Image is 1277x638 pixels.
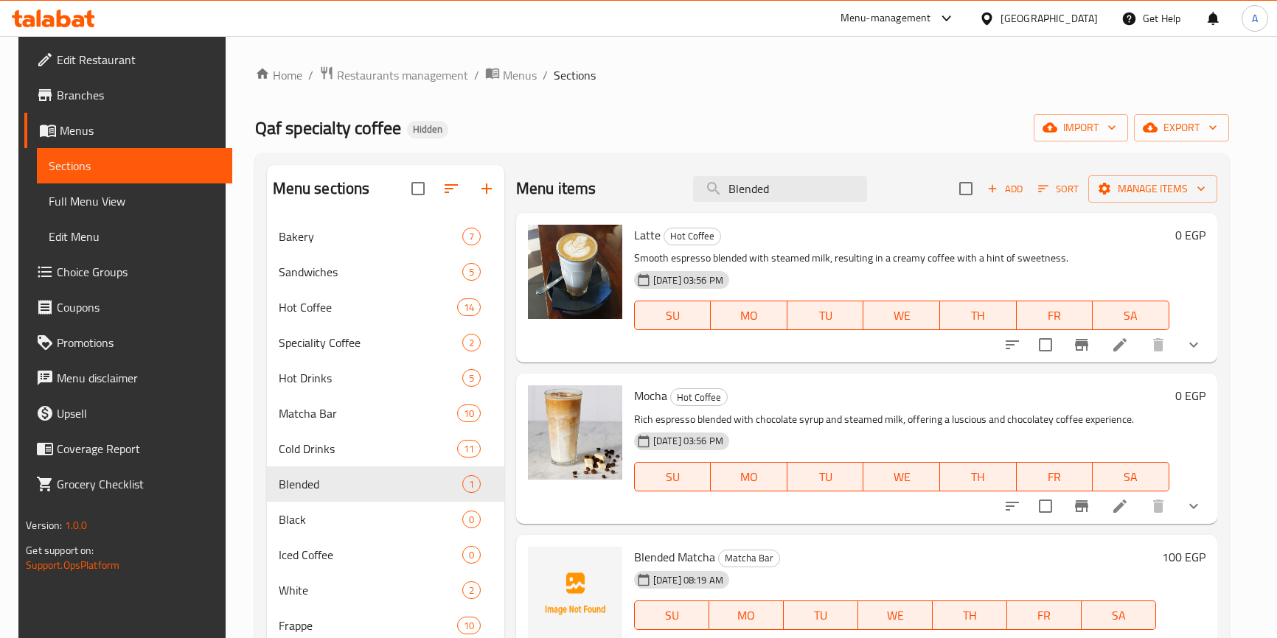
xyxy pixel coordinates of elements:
span: 0 [463,513,480,527]
span: Promotions [57,334,220,351]
div: Iced Coffee [279,546,462,564]
button: FR [1017,462,1093,491]
a: Restaurants management [319,66,468,85]
span: Branches [57,86,220,104]
span: Select all sections [403,173,434,204]
a: Upsell [24,396,232,431]
span: Menu disclaimer [57,369,220,387]
span: Matcha Bar [719,550,779,567]
h2: Menu sections [273,178,370,200]
span: Sandwiches [279,263,462,281]
span: 2 [463,336,480,350]
div: Blended [279,475,462,493]
div: Hidden [407,121,448,139]
span: MO [717,466,782,488]
span: A [1252,10,1258,27]
div: Hot Coffee [279,298,457,316]
span: Coupons [57,298,220,316]
span: Qaf specialty coffee [255,111,401,144]
h2: Menu items [516,178,596,200]
button: SU [634,462,711,491]
div: Hot Coffee [670,388,728,406]
span: 0 [463,548,480,562]
h6: 0 EGP [1175,385,1205,406]
a: Menus [485,66,537,85]
span: Sort items [1029,178,1088,200]
button: SU [634,301,711,330]
button: Branch-specific-item [1064,327,1099,362]
svg: Show Choices [1185,497,1203,515]
p: Smooth espresso blended with steamed milk, resulting in a creamy coffee with a hint of sweetness. [634,249,1169,267]
button: MO [709,600,784,630]
span: Latte [634,224,661,246]
span: TU [793,466,858,488]
div: Hot Drinks [279,369,462,387]
span: FR [1013,605,1076,626]
span: Matcha Bar [279,404,457,422]
span: SA [1099,305,1163,326]
div: Speciality Coffee2 [267,325,504,360]
span: 5 [463,265,480,279]
li: / [308,66,313,84]
li: / [543,66,548,84]
span: Hidden [407,123,448,136]
span: Add item [981,178,1029,200]
p: Rich espresso blended with chocolate syrup and steamed milk, offering a luscious and chocolatey c... [634,410,1169,429]
img: Mocha [528,385,622,480]
div: Hot Coffee14 [267,290,504,325]
button: TH [933,600,1007,630]
span: 10 [458,407,480,421]
button: Add [981,178,1029,200]
span: Edit Restaurant [57,51,220,69]
div: items [462,546,481,564]
span: FR [1023,466,1088,488]
li: / [474,66,479,84]
button: export [1134,114,1229,141]
div: Matcha Bar10 [267,396,504,431]
span: Upsell [57,404,220,422]
svg: Show Choices [1185,336,1203,354]
span: Add [985,180,1025,197]
a: Support.OpsPlatform [26,555,119,575]
span: Choice Groups [57,263,220,281]
span: Select section [950,173,981,204]
nav: breadcrumb [255,66,1229,85]
a: Choice Groups [24,254,232,290]
div: Cold Drinks11 [267,431,504,466]
span: MO [715,605,778,626]
div: Hot Coffee [664,228,721,245]
span: 1 [463,477,480,491]
span: SU [641,305,705,326]
span: 14 [458,301,480,315]
button: FR [1017,301,1093,330]
span: WE [864,605,927,626]
span: Select to update [1030,491,1061,522]
div: Hot Drinks5 [267,360,504,396]
span: Version: [26,516,62,535]
div: items [457,404,481,422]
span: SU [641,605,703,626]
button: TU [787,462,864,491]
a: Edit menu item [1111,497,1129,515]
div: Menu-management [841,10,931,27]
span: TH [946,466,1011,488]
button: Manage items [1088,175,1217,203]
div: Frappe [279,617,457,634]
span: Full Menu View [49,192,220,210]
span: import [1045,119,1116,137]
div: White2 [267,572,504,608]
span: TH [946,305,1011,326]
span: Get support on: [26,541,94,560]
span: Coverage Report [57,440,220,458]
div: Black0 [267,502,504,537]
a: Edit Restaurant [24,42,232,77]
div: items [462,263,481,281]
input: search [693,176,867,202]
span: Menus [60,122,220,139]
span: Restaurants management [337,66,468,84]
span: TU [793,305,858,326]
span: Sort [1038,180,1079,197]
button: SA [1082,600,1156,630]
div: items [457,440,481,458]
